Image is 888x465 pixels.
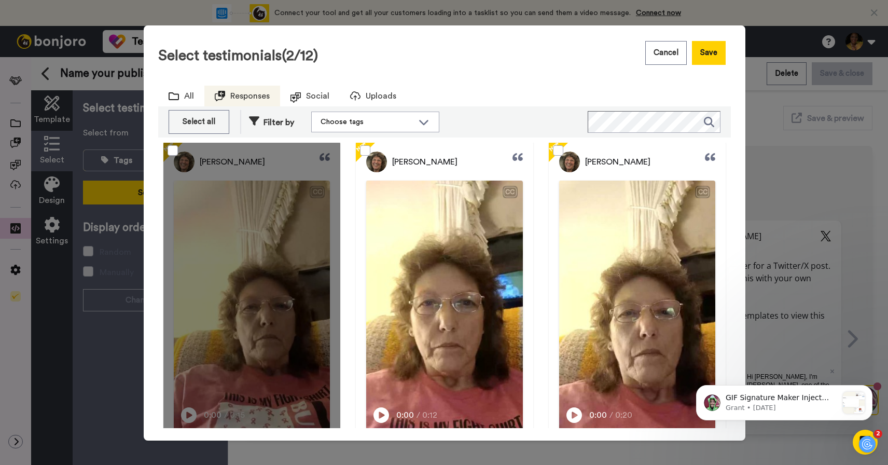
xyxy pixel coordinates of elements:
iframe: Intercom notifications message [681,364,888,437]
iframe: Intercom live chat [853,430,878,455]
img: 3183ab3e-59ed-45f6-af1c-10226f767056-1659068401.jpg [1,2,29,30]
span: All [184,90,194,102]
span: Filter by [263,118,294,126]
img: mute-white.svg [33,33,46,46]
span: Responses [230,90,270,102]
span: Hi [PERSON_NAME], I'm [PERSON_NAME], one of the co-founders saw you signed up & wanted to say hi.... [58,9,141,91]
button: Cancel [645,41,687,65]
span: Social [306,90,329,102]
button: Save [692,41,726,65]
div: Select all [174,116,224,128]
button: Select all [169,110,229,134]
h3: Select testimonials (2/12) [158,48,318,64]
span: Uploads [366,90,396,102]
span: 2 [874,430,882,438]
div: Choose tags [321,117,413,127]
